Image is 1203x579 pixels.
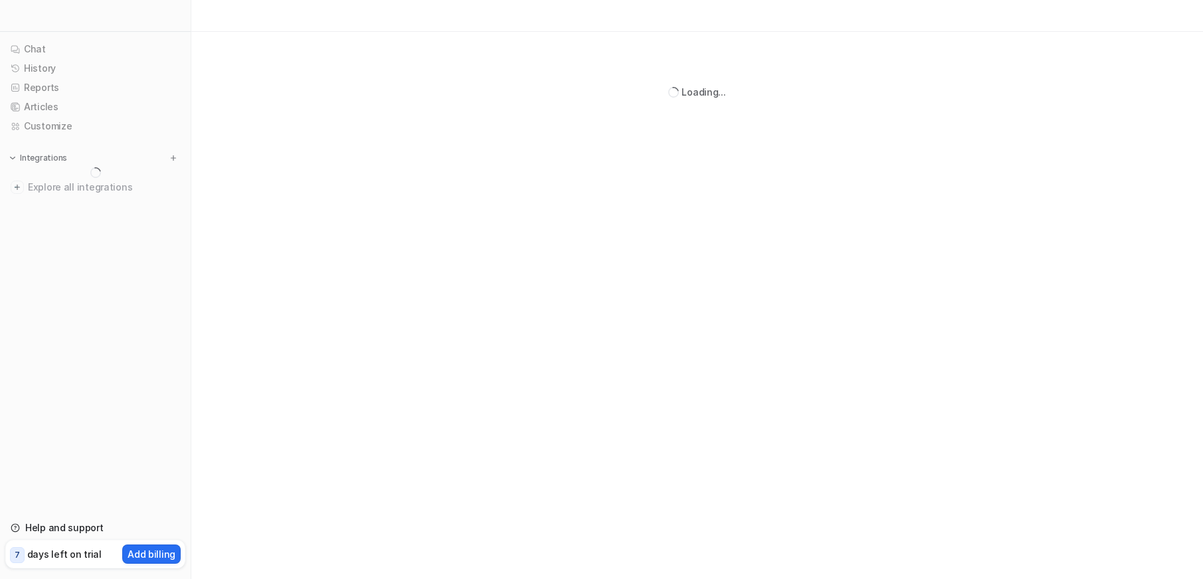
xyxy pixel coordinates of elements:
[682,85,725,99] div: Loading...
[5,59,185,78] a: History
[20,153,67,163] p: Integrations
[5,178,185,197] a: Explore all integrations
[5,151,71,165] button: Integrations
[5,98,185,116] a: Articles
[169,153,178,163] img: menu_add.svg
[11,181,24,194] img: explore all integrations
[27,547,102,561] p: days left on trial
[15,549,20,561] p: 7
[5,117,185,135] a: Customize
[122,544,181,564] button: Add billing
[5,40,185,58] a: Chat
[8,153,17,163] img: expand menu
[5,519,185,537] a: Help and support
[5,78,185,97] a: Reports
[28,177,180,198] span: Explore all integrations
[128,547,175,561] p: Add billing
